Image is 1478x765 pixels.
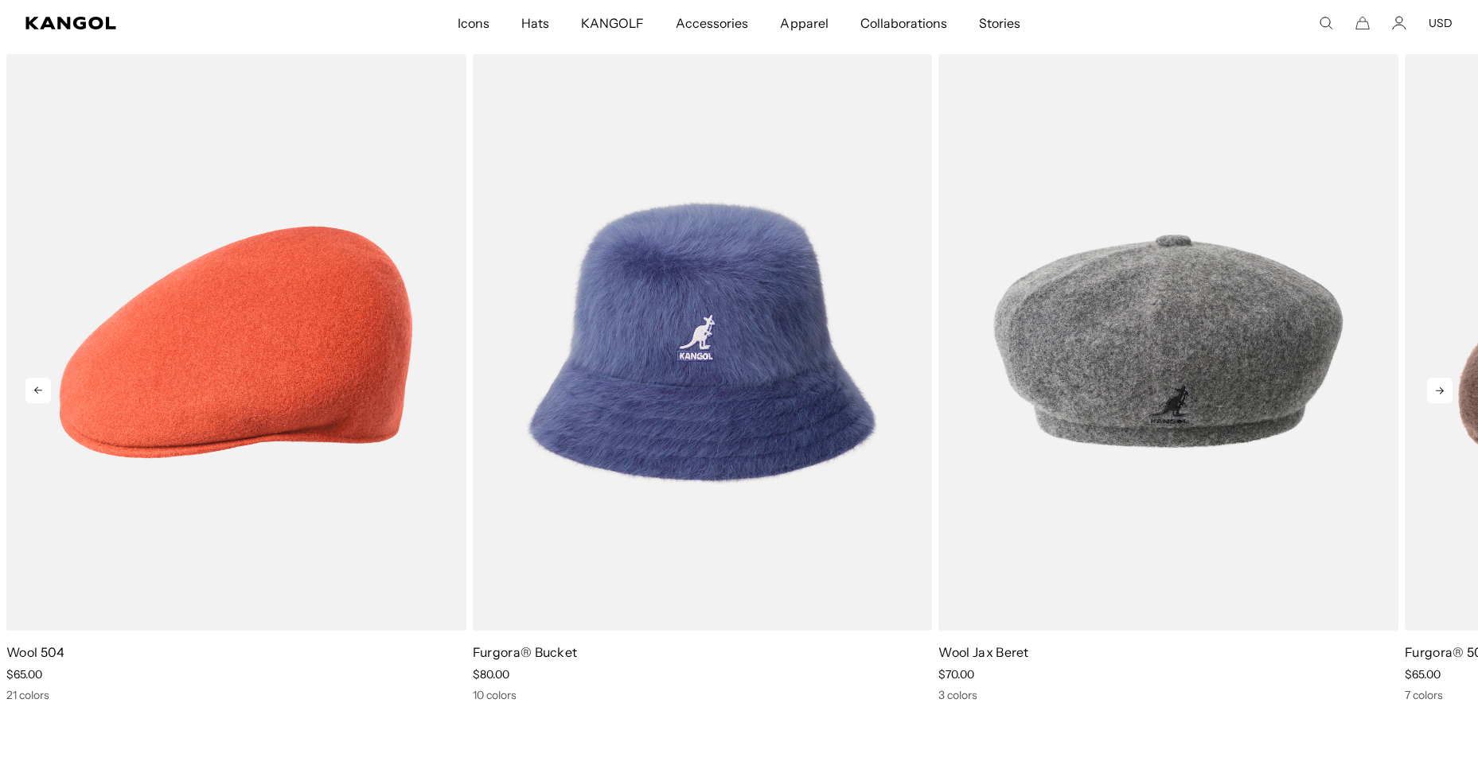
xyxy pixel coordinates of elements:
[6,644,65,660] a: Wool 504
[938,667,974,682] span: $70.00
[938,644,1028,660] a: Wool Jax Beret
[466,54,933,702] div: 2 of 10
[473,667,509,682] span: $80.00
[1392,16,1406,30] a: Account
[473,688,933,702] div: 10 colors
[1429,16,1453,30] button: USD
[6,688,466,702] div: 21 colors
[25,17,302,29] a: Kangol
[1355,16,1370,30] button: Cart
[6,54,466,631] img: Wool 504
[1405,667,1441,682] span: $65.00
[932,54,1398,702] div: 3 of 10
[473,644,578,660] a: Furgora® Bucket
[938,688,1398,702] div: 3 colors
[938,54,1398,631] img: Wool Jax Beret
[1319,16,1333,30] summary: Search here
[6,667,42,682] span: $65.00
[473,54,933,631] img: Furgora® Bucket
